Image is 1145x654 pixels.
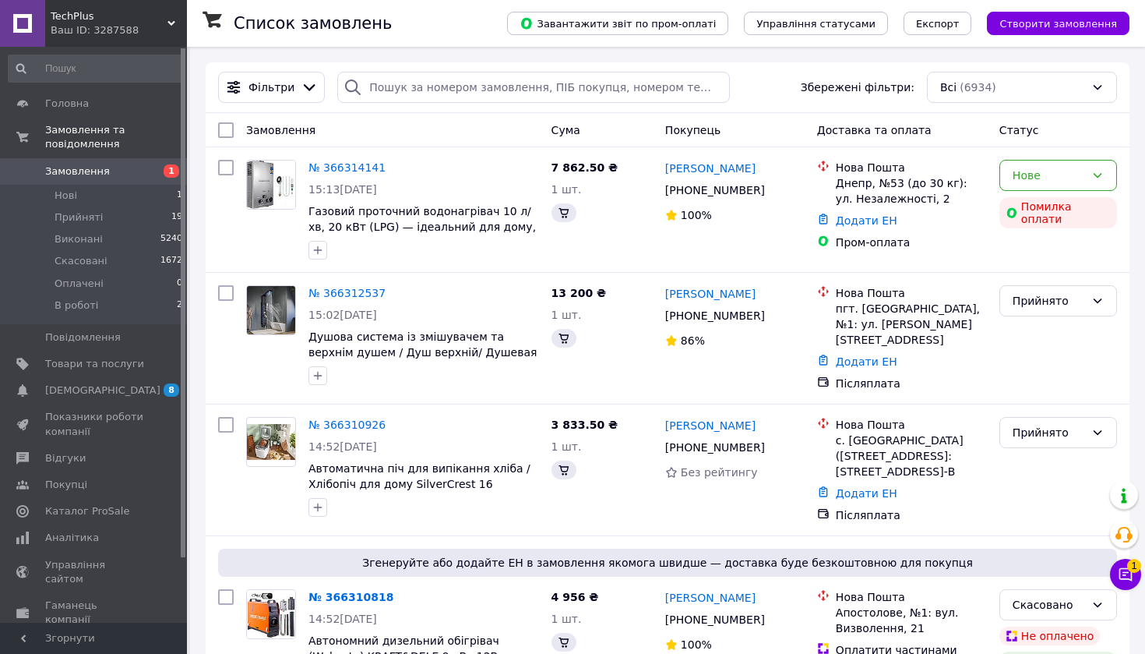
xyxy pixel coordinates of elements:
[177,189,182,203] span: 1
[308,309,377,321] span: 15:02[DATE]
[246,417,296,467] a: Фото товару
[45,478,87,492] span: Покупці
[836,487,897,500] a: Додати ЕН
[904,12,972,35] button: Експорт
[224,555,1111,571] span: Згенеруйте або додайте ЕН в замовлення якомога швидше — доставка буде безкоштовною для покупця
[45,410,144,438] span: Показники роботи компанії
[308,183,377,196] span: 15:13[DATE]
[836,433,987,479] div: с. [GEOGRAPHIC_DATA] ([STREET_ADDRESS]: [STREET_ADDRESS]-В
[1013,424,1085,441] div: Прийнято
[999,18,1117,30] span: Створити замовлення
[999,197,1117,228] div: Помилка оплати
[1127,554,1141,568] span: 1
[756,18,875,30] span: Управління статусами
[308,613,377,625] span: 14:52[DATE]
[308,419,386,431] a: № 366310926
[665,441,765,454] span: [PHONE_NUMBER]
[177,299,182,313] span: 2
[836,605,987,636] div: Апостолове, №1: вул. Визволення, 21
[337,72,730,103] input: Пошук за номером замовлення, ПІБ покупця, номером телефону, Email, номером накладної
[836,214,897,227] a: Додати ЕН
[836,507,987,523] div: Післяплата
[551,161,618,174] span: 7 862.50 ₴
[308,331,537,390] a: Душова система із змішувачем та верхнім душем / Душ верхній/ Душевая система со смесителем и верх...
[940,80,957,95] span: Всі
[836,355,897,368] a: Додати ЕН
[551,309,582,321] span: 1 шт.
[45,599,144,627] span: Гаманець компанії
[177,277,182,291] span: 0
[551,419,618,431] span: 3 833.50 ₴
[665,184,765,196] span: [PHONE_NUMBER]
[247,286,295,334] img: Фото товару
[836,235,987,250] div: Пром-оплата
[247,161,295,209] img: Фото товару
[247,590,295,638] img: Фото товару
[308,287,386,299] a: № 366312537
[801,80,914,95] span: Збережені фільтри:
[51,9,167,23] span: TechPlus
[551,591,599,603] span: 4 956 ₴
[665,124,720,136] span: Покупець
[817,124,932,136] span: Доставка та оплата
[665,590,756,606] a: [PERSON_NAME]
[171,210,182,224] span: 19
[665,613,765,626] span: [PHONE_NUMBER]
[681,209,712,221] span: 100%
[960,81,996,94] span: (6934)
[551,183,582,196] span: 1 шт.
[1013,167,1085,184] div: Нове
[836,589,987,605] div: Нова Пошта
[45,558,144,586] span: Управління сайтом
[160,232,182,246] span: 5240
[999,124,1039,136] span: Статус
[1013,292,1085,309] div: Прийнято
[987,12,1129,35] button: Створити замовлення
[55,277,104,291] span: Оплачені
[45,384,160,398] span: [DEMOGRAPHIC_DATA]
[248,80,294,95] span: Фільтри
[836,175,987,207] div: Днепр, №53 (до 30 кг): ул. Незалежності, 2
[308,462,530,506] a: Автоматична піч для випікання хліба / Хлібопіч для дому SilverCrest 16 програм
[1013,596,1085,613] div: Скасовано
[246,124,315,136] span: Замовлення
[308,591,393,603] a: № 366310818
[507,12,728,35] button: Завантажити звіт по пром-оплаті
[164,384,179,397] span: 8
[308,205,536,249] a: Газовий проточний водонагрівач 10 л/хв, 20 кВт (LPG) — ідеальний для дому, дачі чи кемпера
[551,613,582,625] span: 1 шт.
[8,55,184,83] input: Пошук
[45,531,99,545] span: Аналітика
[520,16,716,30] span: Завантажити звіт по пром-оплаті
[308,161,386,174] a: № 366314141
[551,124,580,136] span: Cума
[681,638,712,651] span: 100%
[45,123,187,151] span: Замовлення та повідомлення
[45,504,129,518] span: Каталог ProSale
[836,376,987,391] div: Післяплата
[55,299,98,313] span: В роботі
[836,417,987,433] div: Нова Пошта
[551,287,607,299] span: 13 200 ₴
[164,164,179,178] span: 1
[55,210,103,224] span: Прийняті
[681,466,758,479] span: Без рейтингу
[55,254,107,268] span: Скасовані
[836,160,987,175] div: Нова Пошта
[971,16,1129,29] a: Створити замовлення
[999,627,1100,645] div: Не оплачено
[308,440,377,453] span: 14:52[DATE]
[665,309,765,322] span: [PHONE_NUMBER]
[836,285,987,301] div: Нова Пошта
[246,285,296,335] a: Фото товару
[45,451,86,465] span: Відгуки
[45,357,144,371] span: Товари та послуги
[246,160,296,210] a: Фото товару
[160,254,182,268] span: 1672
[836,301,987,348] div: пгт. [GEOGRAPHIC_DATA], №1: ул. [PERSON_NAME][STREET_ADDRESS]
[234,14,392,33] h1: Список замовлень
[51,23,187,37] div: Ваш ID: 3287588
[45,164,110,179] span: Замовлення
